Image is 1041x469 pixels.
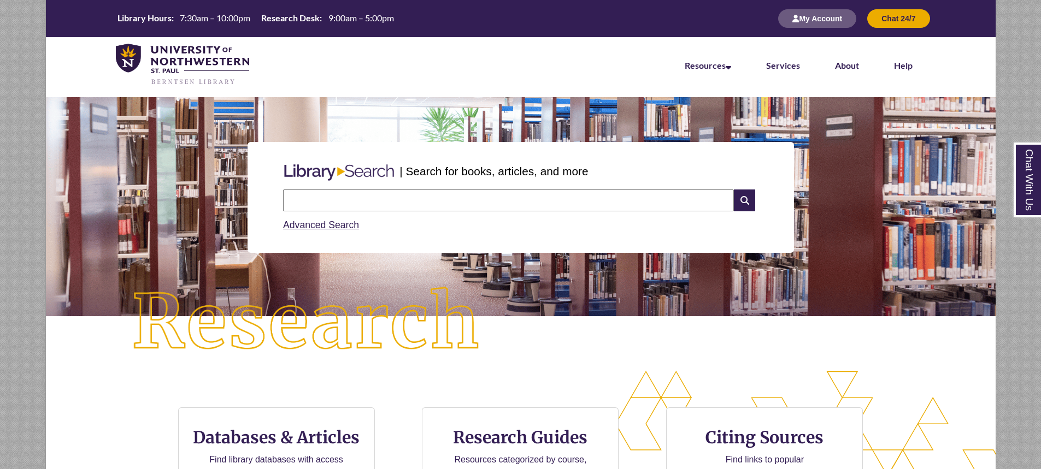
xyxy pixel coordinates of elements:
[113,12,175,24] th: Library Hours:
[431,427,609,448] h3: Research Guides
[93,248,520,397] img: Research
[279,160,399,185] img: Libary Search
[257,12,324,24] th: Research Desk:
[399,163,588,180] p: | Search for books, articles, and more
[894,60,913,70] a: Help
[778,9,856,28] button: My Account
[113,12,398,25] a: Hours Today
[867,9,930,28] button: Chat 24/7
[283,219,359,230] a: Advanced Search
[180,13,250,23] span: 7:30am – 10:00pm
[867,14,930,23] a: Chat 24/7
[698,427,832,448] h3: Citing Sources
[113,12,398,24] table: Hours Today
[328,13,394,23] span: 9:00am – 5:00pm
[734,189,755,211] i: Search
[685,60,731,70] a: Resources
[116,44,250,86] img: UNWSP Library Logo
[187,427,366,448] h3: Databases & Articles
[766,60,800,70] a: Services
[778,14,856,23] a: My Account
[835,60,859,70] a: About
